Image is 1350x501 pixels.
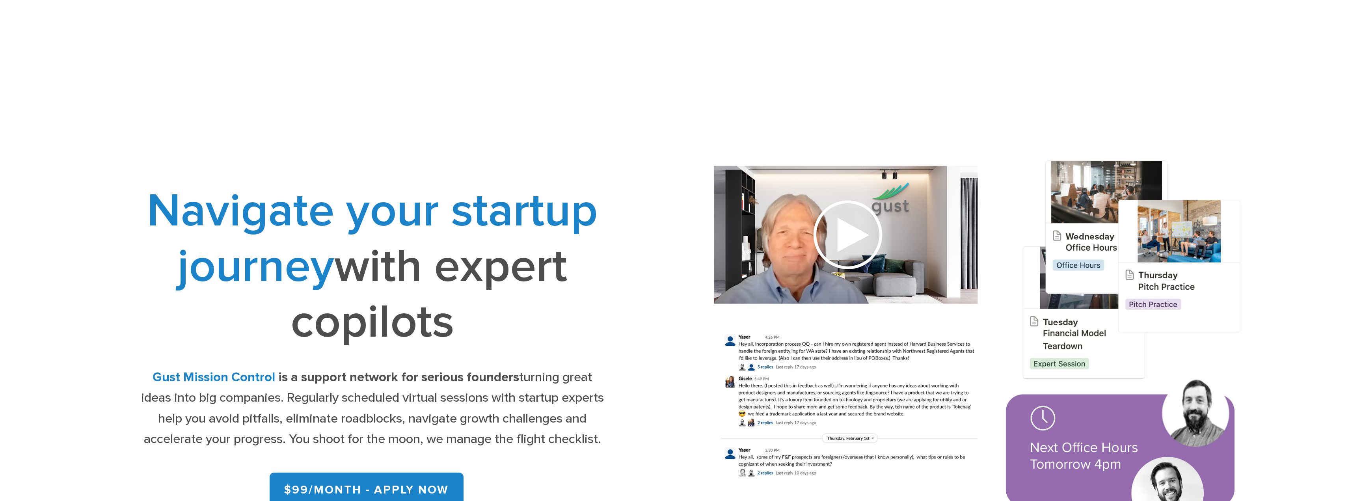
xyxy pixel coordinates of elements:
[139,367,606,450] div: turning great ideas into big companies. Regularly scheduled virtual sessions with startup experts...
[139,183,606,350] h1: with expert copilots
[278,369,519,385] strong: is a support network for serious founders
[153,369,275,385] strong: Gust Mission Control
[147,183,598,294] span: Navigate your startup journey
